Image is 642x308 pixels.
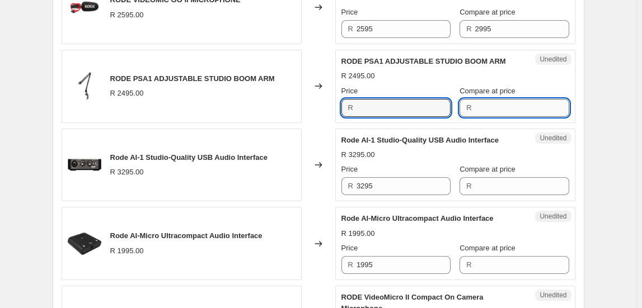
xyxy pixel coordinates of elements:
[540,212,566,221] span: Unedited
[68,148,101,182] img: RodeAI-1Studio-QualityUSBAudioInterface_80x.jpg
[460,244,516,252] span: Compare at price
[466,182,471,190] span: R
[341,228,375,239] div: R 1995.00
[68,69,101,103] img: RODEPSA1ADJUSTABLESTUDIOBOOMARM_80x.png
[110,10,144,21] div: R 2595.00
[460,165,516,173] span: Compare at price
[110,167,144,178] div: R 3295.00
[341,70,375,82] div: R 2495.00
[110,153,268,162] span: Rode AI-1 Studio-Quality USB Audio Interface
[540,134,566,143] span: Unedited
[460,8,516,16] span: Compare at price
[348,25,353,33] span: R
[110,245,144,257] div: R 1995.00
[110,88,144,99] div: R 2495.00
[110,231,263,240] span: Rode AI-Micro Ultracompact Audio Interface
[460,87,516,95] span: Compare at price
[466,103,471,112] span: R
[540,55,566,64] span: Unedited
[466,25,471,33] span: R
[341,136,499,144] span: Rode AI-1 Studio-Quality USB Audio Interface
[341,149,375,160] div: R 3295.00
[341,165,358,173] span: Price
[466,260,471,269] span: R
[348,260,353,269] span: R
[341,87,358,95] span: Price
[341,244,358,252] span: Price
[348,103,353,112] span: R
[341,8,358,16] span: Price
[341,57,506,65] span: RODE PSA1 ADJUSTABLE STUDIO BOOM ARM
[110,74,275,83] span: RODE PSA1 ADJUSTABLE STUDIO BOOM ARM
[540,291,566,300] span: Unedited
[68,227,101,260] img: RodeAI-MicroUltracompact2x2USBType-CAudioInterface_80x.jpg
[348,182,353,190] span: R
[341,214,494,222] span: Rode AI-Micro Ultracompact Audio Interface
